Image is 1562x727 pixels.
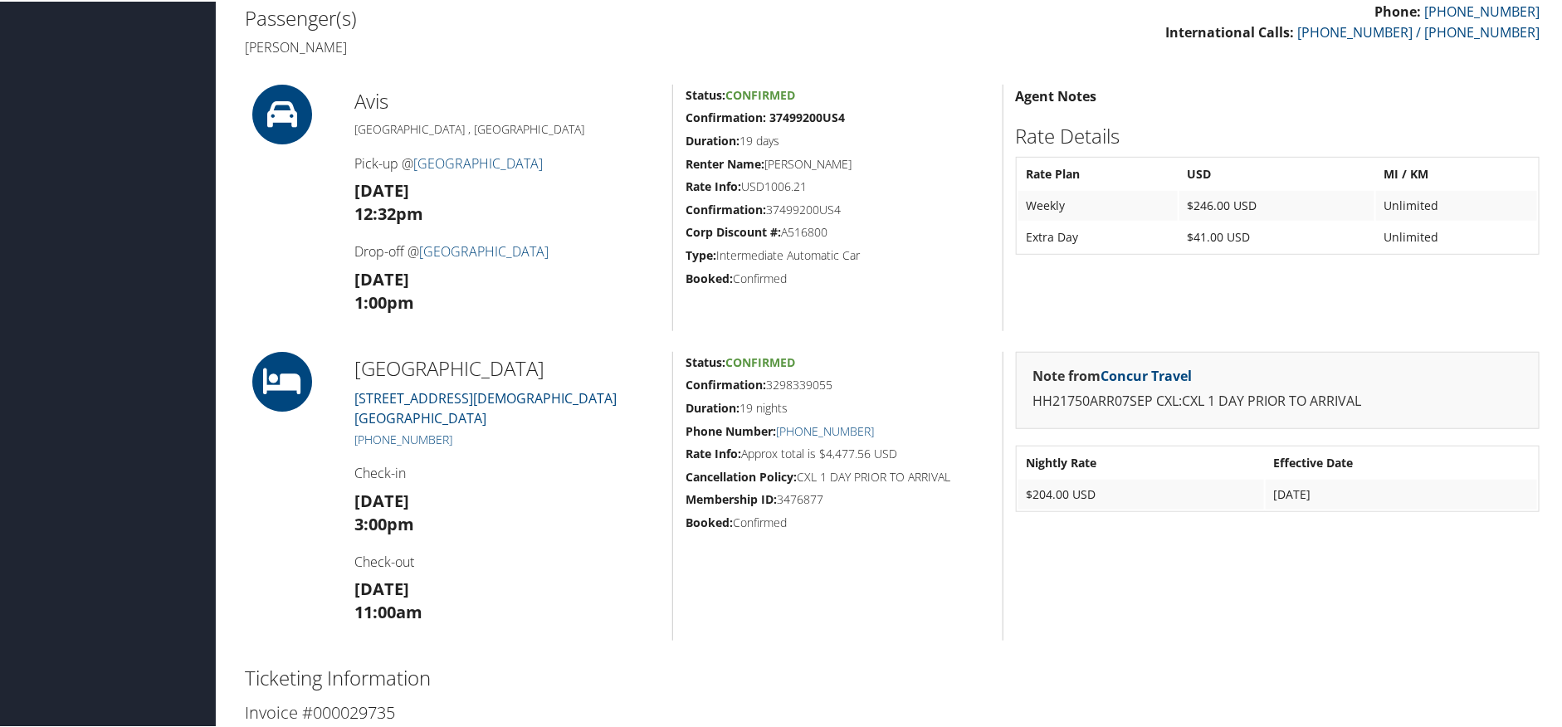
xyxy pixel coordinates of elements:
strong: Membership ID: [686,490,777,505]
strong: 11:00am [354,599,422,622]
strong: Rate Info: [686,177,741,193]
span: Confirmed [725,85,795,101]
h4: Drop-off @ [354,241,660,259]
h5: 19 nights [686,398,990,415]
strong: Booked: [686,269,733,285]
strong: Confirmation: [686,375,766,391]
strong: [DATE] [354,178,409,200]
strong: 3:00pm [354,511,414,534]
strong: Agent Notes [1016,85,1097,104]
p: HH21750ARR07SEP CXL:CXL 1 DAY PRIOR TO ARRIVAL [1033,389,1523,411]
h5: USD1006.21 [686,177,990,193]
h5: Confirmed [686,269,990,285]
strong: [DATE] [354,266,409,289]
strong: Corp Discount #: [686,222,781,238]
h5: A516800 [686,222,990,239]
strong: Phone: [1374,1,1421,19]
strong: Note from [1033,365,1193,383]
h2: Avis [354,85,660,114]
strong: Confirmation: [686,200,766,216]
h5: CXL 1 DAY PRIOR TO ARRIVAL [686,467,990,484]
h2: Rate Details [1016,120,1540,149]
h5: Intermediate Automatic Car [686,246,990,262]
strong: Confirmation: 37499200US4 [686,108,845,124]
a: [PHONE_NUMBER] / [PHONE_NUMBER] [1297,22,1540,40]
strong: Rate Info: [686,444,741,460]
span: Confirmed [725,353,795,368]
h5: 19 days [686,131,990,148]
td: [DATE] [1266,478,1537,508]
h5: [GEOGRAPHIC_DATA] , [GEOGRAPHIC_DATA] [354,120,660,136]
strong: Cancellation Policy: [686,467,797,483]
td: $246.00 USD [1179,189,1374,219]
strong: [DATE] [354,488,409,510]
strong: Phone Number: [686,422,776,437]
td: $204.00 USD [1018,478,1264,508]
td: Unlimited [1376,221,1537,251]
strong: Renter Name: [686,154,764,170]
td: Weekly [1018,189,1178,219]
th: USD [1179,158,1374,188]
h4: Check-out [354,551,660,569]
h5: 3298339055 [686,375,990,392]
h5: 37499200US4 [686,200,990,217]
strong: Status: [686,353,725,368]
h2: Passenger(s) [245,2,880,31]
strong: Booked: [686,513,733,529]
a: Concur Travel [1101,365,1193,383]
h3: Invoice #000029735 [245,700,1540,723]
h2: Ticketing Information [245,662,1540,690]
a: [PHONE_NUMBER] [776,422,874,437]
h5: 3476877 [686,490,990,506]
strong: 1:00pm [354,290,414,312]
h4: Pick-up @ [354,153,660,171]
th: Effective Date [1266,446,1537,476]
strong: [DATE] [354,576,409,598]
td: Extra Day [1018,221,1178,251]
strong: International Calls: [1165,22,1294,40]
h4: Check-in [354,462,660,481]
a: [PHONE_NUMBER] [1424,1,1540,19]
td: $41.00 USD [1179,221,1374,251]
th: Nightly Rate [1018,446,1264,476]
h2: [GEOGRAPHIC_DATA] [354,353,660,381]
a: [PHONE_NUMBER] [354,430,452,446]
a: [STREET_ADDRESS][DEMOGRAPHIC_DATA][GEOGRAPHIC_DATA] [354,388,617,426]
strong: Duration: [686,131,740,147]
th: MI / KM [1376,158,1537,188]
strong: Duration: [686,398,740,414]
h5: Approx total is $4,477.56 USD [686,444,990,461]
strong: Type: [686,246,716,261]
a: [GEOGRAPHIC_DATA] [419,241,549,259]
strong: Status: [686,85,725,101]
h4: [PERSON_NAME] [245,37,880,55]
a: [GEOGRAPHIC_DATA] [413,153,543,171]
strong: 12:32pm [354,201,423,223]
th: Rate Plan [1018,158,1178,188]
td: Unlimited [1376,189,1537,219]
h5: Confirmed [686,513,990,529]
h5: [PERSON_NAME] [686,154,990,171]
